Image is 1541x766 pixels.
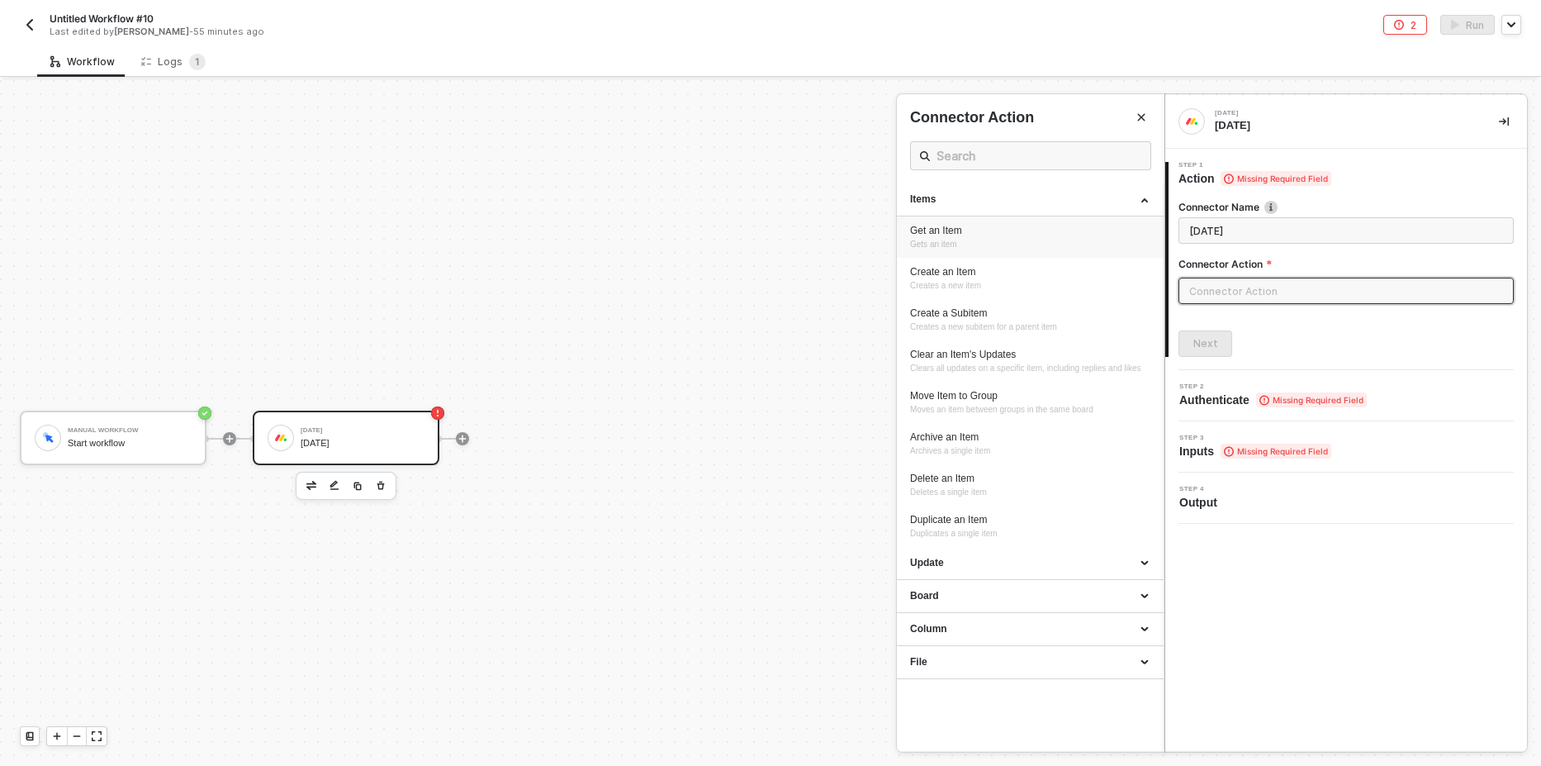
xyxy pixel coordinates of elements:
span: Step 1 [1178,162,1331,169]
div: Duplicate an Item [910,513,1150,527]
span: Missing Required Field [1221,444,1331,459]
span: Moves an item between groups in the same board [910,405,1093,414]
img: integration-icon [1184,114,1199,129]
span: Action [1178,170,1331,187]
span: icon-play [52,731,62,741]
button: 2 [1383,15,1427,35]
label: Connector Name [1178,200,1514,214]
span: icon-search [920,150,930,163]
input: Search [936,145,1125,166]
input: Connector Action [1178,278,1514,304]
div: Archive an Item [910,431,1150,445]
div: Get an Item [910,224,1150,238]
div: Workflow [50,55,115,69]
div: Column [910,622,1150,636]
span: Archives a single item [910,446,990,455]
span: icon-collapse-right [1499,117,1509,126]
div: Step 1Action Missing Required FieldConnector Nameicon-infoConnector ActionNext [1165,162,1527,357]
img: back [23,18,36,31]
sup: 1 [189,54,206,70]
span: icon-expand [92,731,102,741]
div: File [910,655,1150,669]
span: icon-error-page [1394,20,1404,30]
div: Create an Item [910,265,1150,279]
span: Duplicates a single item [910,529,998,538]
span: Step 4 [1179,486,1224,492]
span: Authenticate [1179,392,1367,408]
div: Last edited by - 55 minutes ago [50,26,733,38]
div: Board [910,589,1150,603]
div: [DATE] [1215,118,1472,133]
div: Move Item to Group [910,389,1150,403]
span: Creates a new item [910,281,981,290]
span: Gets an item [910,240,957,249]
span: Untitled Workflow #10 [50,12,154,26]
button: back [20,15,40,35]
span: Inputs [1179,443,1331,459]
span: [PERSON_NAME] [114,26,189,37]
label: Connector Action [1178,257,1514,271]
div: Delete an Item [910,472,1150,486]
span: Missing Required Field [1221,171,1331,186]
span: Missing Required Field [1256,393,1367,407]
div: Items [910,193,1150,207]
div: Logs [141,54,206,70]
div: Update [910,556,1150,570]
div: 2 [1411,18,1416,32]
img: icon-info [1264,201,1278,214]
span: 1 [195,55,200,68]
div: Clear an Item's Updates [910,348,1150,362]
span: Step 3 [1179,435,1331,441]
button: Next [1178,331,1232,357]
div: [DATE] [1215,110,1463,117]
span: icon-minus [72,731,82,741]
div: Create a Subitem [910,307,1150,321]
div: Connector Action [910,107,1151,128]
span: Clears all updates on a specific item, including replies and likes [910,364,1141,373]
span: Output [1179,494,1224,511]
input: Enter description [1189,221,1500,240]
button: activateRun [1440,15,1495,35]
span: Deletes a single item [910,488,987,497]
button: Close [1131,107,1151,127]
span: Creates a new subitem for a parent item [910,322,1057,331]
span: Step 2 [1179,383,1367,390]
